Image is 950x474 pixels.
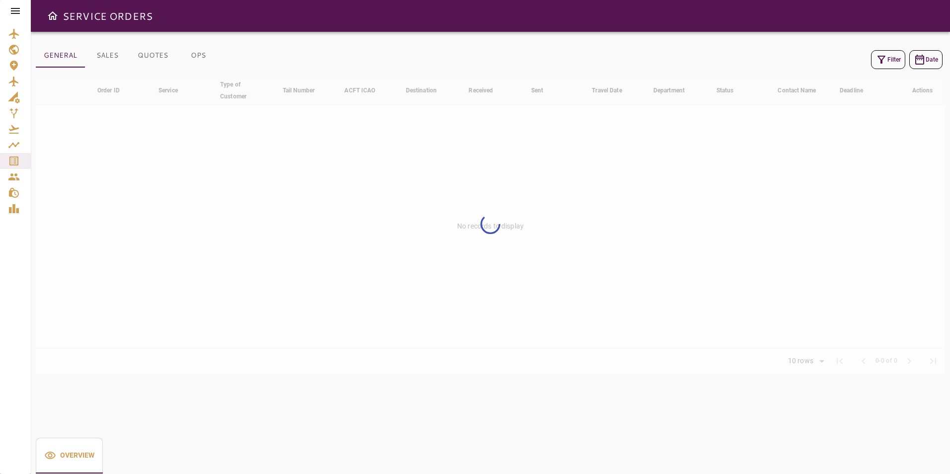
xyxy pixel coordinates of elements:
button: GENERAL [36,44,85,68]
button: SALES [85,44,130,68]
h6: SERVICE ORDERS [63,8,153,24]
button: OPS [176,44,221,68]
button: Open drawer [43,6,63,26]
button: Date [909,50,943,69]
button: QUOTES [130,44,176,68]
div: basic tabs example [36,44,221,68]
div: basic tabs example [36,438,103,474]
button: Overview [36,438,103,474]
button: Filter [871,50,905,69]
